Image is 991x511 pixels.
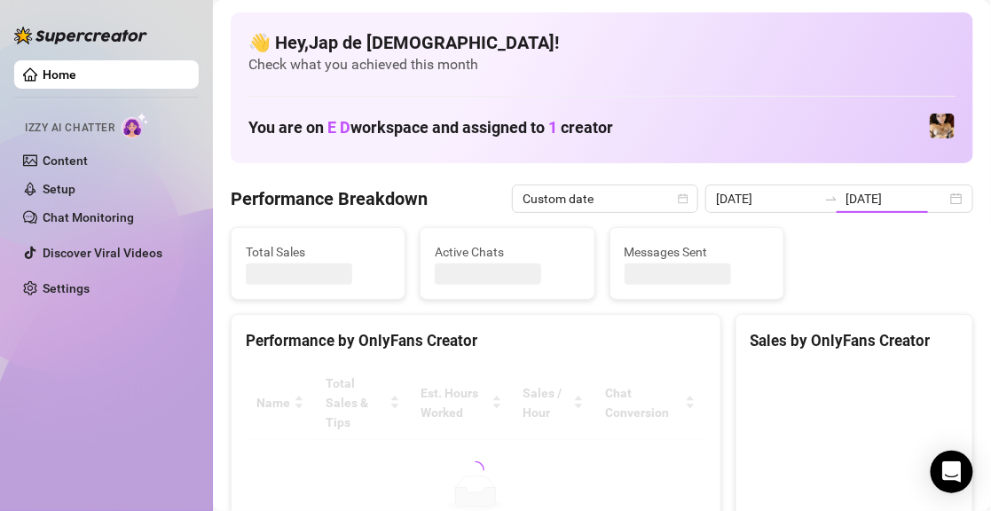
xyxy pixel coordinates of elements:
span: Izzy AI Chatter [25,120,114,137]
span: Total Sales [246,242,390,262]
span: swap-right [824,192,838,206]
h4: Performance Breakdown [231,186,428,211]
input: End date [845,189,947,208]
span: loading [466,460,485,480]
a: Content [43,153,88,168]
span: Active Chats [435,242,579,262]
a: Chat Monitoring [43,210,134,224]
a: Discover Viral Videos [43,246,162,260]
span: Custom date [523,185,688,212]
img: logo-BBDzfeDw.svg [14,27,147,44]
span: calendar [678,193,688,204]
img: AI Chatter [122,113,149,138]
input: Start date [716,189,817,208]
span: to [824,192,838,206]
span: E D [327,118,350,137]
span: Check what you achieved this month [248,55,956,75]
h1: You are on workspace and assigned to creator [248,118,613,138]
a: Settings [43,281,90,295]
div: Sales by OnlyFans Creator [751,329,958,353]
a: Setup [43,182,75,196]
div: Open Intercom Messenger [931,451,973,493]
h4: 👋 Hey, Jap de [DEMOGRAPHIC_DATA] ! [248,30,956,55]
span: 1 [548,118,557,137]
div: Performance by OnlyFans Creator [246,329,706,353]
span: Messages Sent [625,242,769,262]
a: Home [43,67,76,82]
img: vixie [930,114,955,138]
